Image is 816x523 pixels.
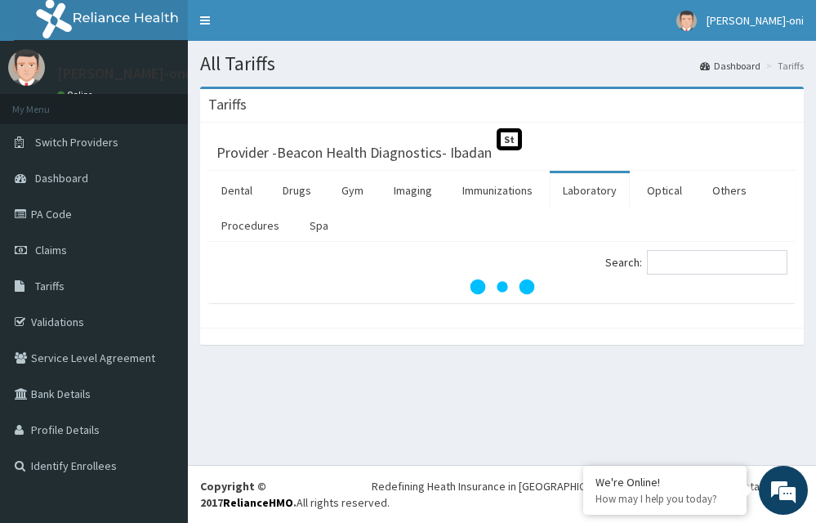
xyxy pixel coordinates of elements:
span: We're online! [95,157,225,322]
h1: All Tariffs [200,53,804,74]
li: Tariffs [762,59,804,73]
img: User Image [8,49,45,86]
h3: Provider - Beacon Health Diagnostics- Ibadan [216,145,492,160]
a: Dashboard [700,59,760,73]
a: Spa [297,208,341,243]
a: Drugs [270,173,324,208]
span: [PERSON_NAME]-oni [707,13,804,28]
a: Imaging [381,173,445,208]
div: Minimize live chat window [268,8,307,47]
a: RelianceHMO [223,495,293,510]
div: Chat with us now [85,92,274,113]
a: Laboratory [550,173,630,208]
textarea: Type your message and hit 'Enter' [8,349,311,406]
img: User Image [676,11,697,31]
label: Search: [605,250,787,275]
span: Tariffs [35,279,65,293]
a: Optical [634,173,695,208]
a: Online [57,89,96,101]
img: d_794563401_company_1708531726252_794563401 [30,82,66,123]
a: Procedures [208,208,292,243]
span: Dashboard [35,171,88,186]
div: Redefining Heath Insurance in [GEOGRAPHIC_DATA] using Telemedicine and Data Science! [372,478,804,494]
a: Gym [328,173,377,208]
p: [PERSON_NAME]-oni [57,66,189,81]
h3: Tariffs [208,97,247,112]
a: Others [699,173,760,208]
span: Claims [35,243,67,257]
span: Switch Providers [35,135,118,150]
svg: audio-loading [470,254,535,320]
a: Immunizations [449,173,546,208]
div: We're Online! [595,475,734,489]
a: Dental [208,173,265,208]
strong: Copyright © 2017 . [200,479,297,510]
p: How may I help you today? [595,492,734,506]
span: St [497,128,522,150]
input: Search: [647,250,787,275]
footer: All rights reserved. [188,465,816,523]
